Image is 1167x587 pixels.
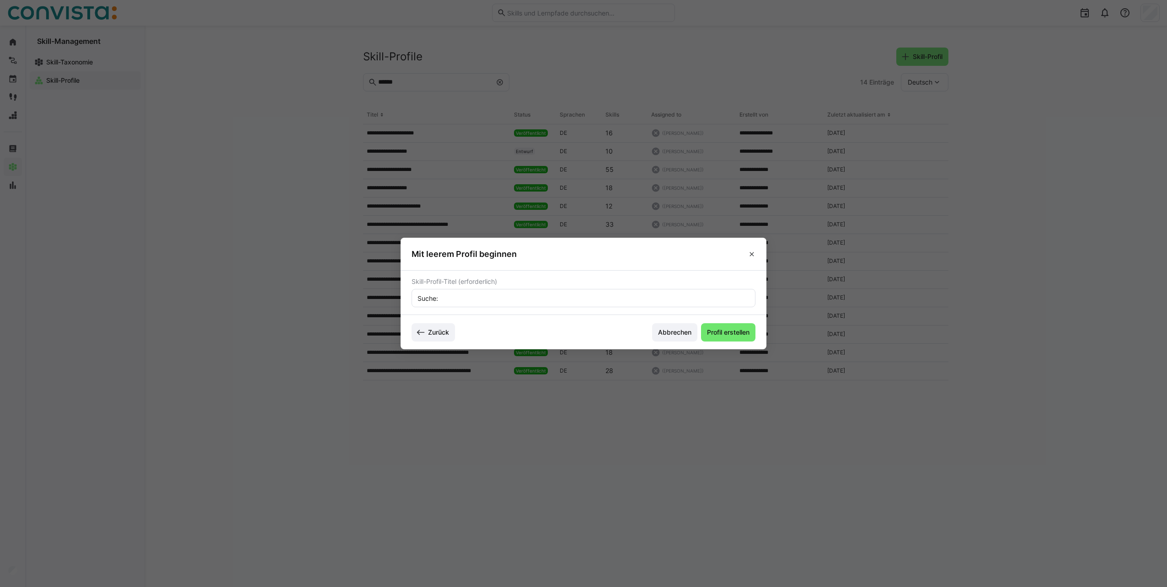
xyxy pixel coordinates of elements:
[412,278,497,285] span: Skill-Profil-Titel (erforderlich)
[412,323,455,342] button: Zurück
[652,323,697,342] button: Abbrechen
[412,249,517,259] h3: Mit leerem Profil beginnen
[417,294,750,302] input: Gib einen Skill-Profil-Titel ein (z. B. Data Scientist)
[701,323,755,342] button: Profil erstellen
[427,328,450,337] span: Zurück
[657,328,693,337] span: Abbrechen
[706,328,751,337] span: Profil erstellen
